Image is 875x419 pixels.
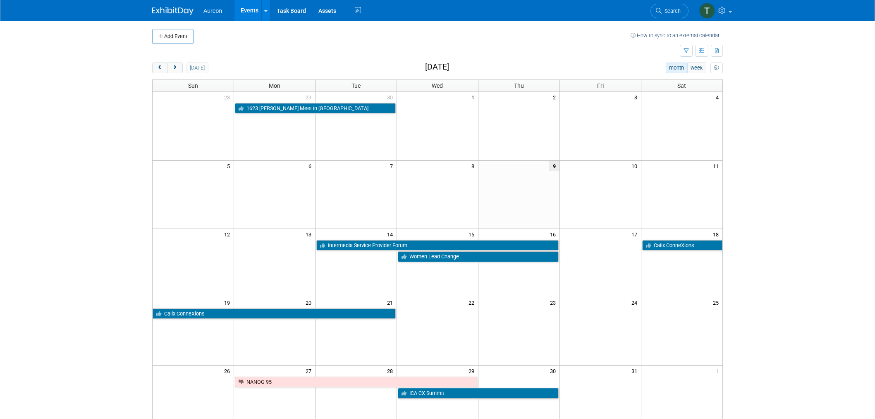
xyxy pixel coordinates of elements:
[269,82,280,89] span: Mon
[549,161,559,171] span: 9
[308,161,315,171] span: 6
[514,82,524,89] span: Thu
[226,161,234,171] span: 5
[549,297,559,308] span: 23
[631,297,641,308] span: 24
[631,32,723,39] a: How to sync to an external calendar...
[235,103,396,114] a: 1623 [PERSON_NAME] Meet in [GEOGRAPHIC_DATA]
[223,92,234,102] span: 28
[549,366,559,376] span: 30
[305,92,315,102] span: 29
[468,229,478,239] span: 15
[687,63,706,73] button: week
[549,229,559,239] span: 16
[468,366,478,376] span: 29
[468,297,478,308] span: 22
[316,240,559,251] a: Intermedia Service Provider Forum
[432,82,443,89] span: Wed
[152,63,167,73] button: prev
[386,229,397,239] span: 14
[305,229,315,239] span: 13
[386,366,397,376] span: 28
[712,229,722,239] span: 18
[631,229,641,239] span: 17
[425,63,449,72] h2: [DATE]
[398,388,559,399] a: ICA CX Summit
[712,297,722,308] span: 25
[167,63,182,73] button: next
[712,161,722,171] span: 11
[386,297,397,308] span: 21
[699,3,715,19] img: Tina Schaffner
[351,82,361,89] span: Tue
[186,63,208,73] button: [DATE]
[152,29,194,44] button: Add Event
[398,251,559,262] a: Women Lead Change
[634,92,641,102] span: 3
[715,366,722,376] span: 1
[597,82,604,89] span: Fri
[389,161,397,171] span: 7
[471,92,478,102] span: 1
[152,7,194,15] img: ExhibitDay
[714,65,719,71] i: Personalize Calendar
[631,366,641,376] span: 31
[305,297,315,308] span: 20
[642,240,722,251] a: Calix ConneXions
[188,82,198,89] span: Sun
[471,161,478,171] span: 8
[153,308,396,319] a: Calix ConneXions
[223,366,234,376] span: 26
[631,161,641,171] span: 10
[650,4,689,18] a: Search
[235,377,477,388] a: NANOG 95
[662,8,681,14] span: Search
[677,82,686,89] span: Sat
[223,229,234,239] span: 12
[552,92,559,102] span: 2
[715,92,722,102] span: 4
[666,63,688,73] button: month
[223,297,234,308] span: 19
[203,7,222,14] span: Aureon
[710,63,723,73] button: myCustomButton
[386,92,397,102] span: 30
[305,366,315,376] span: 27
